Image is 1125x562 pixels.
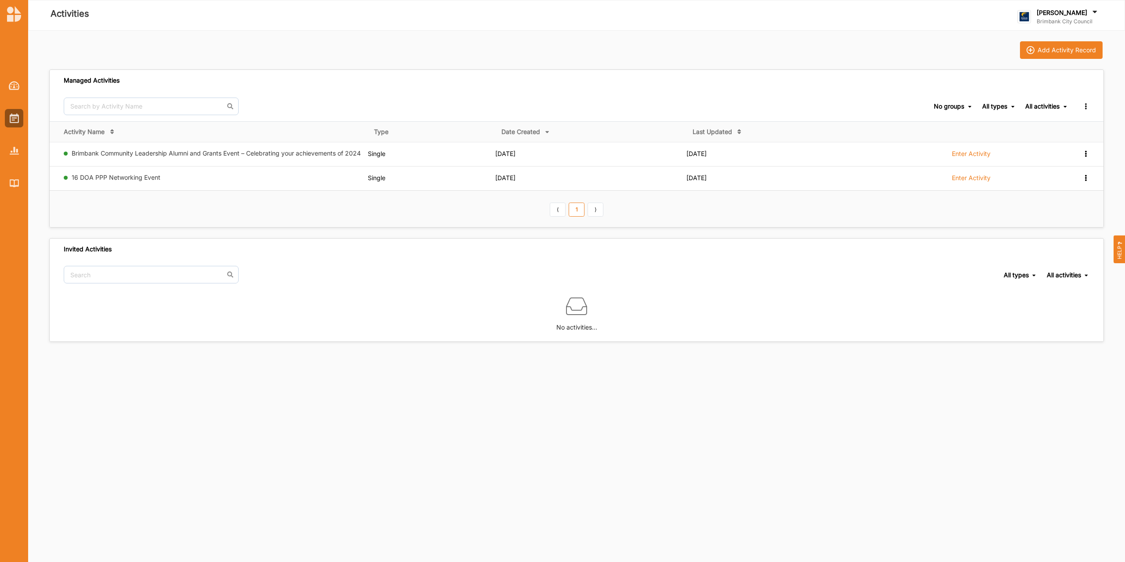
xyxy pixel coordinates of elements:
div: No groups [934,102,964,110]
a: Previous item [550,203,566,217]
span: [DATE] [495,150,515,157]
img: Library [10,179,19,187]
div: Pagination Navigation [548,201,605,216]
div: Activity Name [64,128,105,136]
a: Library [5,174,23,192]
span: [DATE] [686,150,707,157]
img: logo [7,6,21,22]
a: Activities [5,109,23,127]
img: box [566,296,587,317]
a: Enter Activity [952,149,991,163]
div: Add Activity Record [1038,46,1096,54]
div: All types [1004,271,1029,279]
div: Last Updated [693,128,732,136]
div: Managed Activities [64,76,120,84]
img: logo [1017,10,1031,24]
img: Dashboard [9,81,20,90]
input: Search [64,266,239,283]
span: [DATE] [686,174,707,181]
div: All activities [1047,271,1081,279]
label: Activities [51,7,89,21]
a: Brimbank Community Leadership Alumni and Grants Event – Celebrating your achievements of 2024 [72,149,361,157]
a: 16 DOA PPP Networking Event [72,174,160,181]
label: Brimbank City Council [1037,18,1099,25]
a: Next item [588,203,603,217]
span: [DATE] [495,174,515,181]
div: Invited Activities [64,245,112,253]
button: iconAdd Activity Record [1020,41,1103,59]
a: Enter Activity [952,174,991,187]
img: Reports [10,147,19,154]
label: [PERSON_NAME] [1037,9,1087,17]
label: Enter Activity [952,174,991,182]
div: All activities [1025,102,1060,110]
img: icon [1027,46,1034,54]
div: All types [982,102,1007,110]
a: Dashboard [5,76,23,95]
th: Type [368,121,495,142]
a: Reports [5,141,23,160]
span: Single [368,150,385,157]
a: 1 [569,203,584,217]
input: Search by Activity Name [64,98,239,115]
label: Enter Activity [952,150,991,158]
img: Activities [10,113,19,123]
div: Date Created [501,128,540,136]
span: Single [368,174,385,181]
label: No activities... [556,317,597,332]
